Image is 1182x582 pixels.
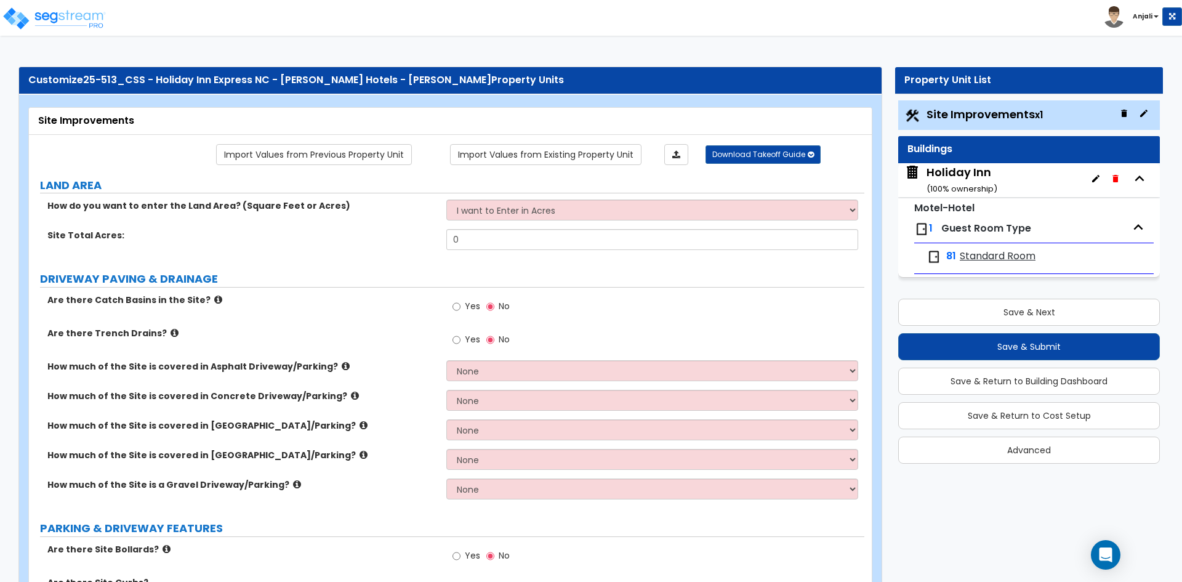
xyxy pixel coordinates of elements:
label: How much of the Site is covered in Asphalt Driveway/Parking? [47,360,437,373]
label: How much of the Site is covered in [GEOGRAPHIC_DATA]/Parking? [47,449,437,461]
span: Guest Room Type [941,221,1031,235]
span: 1 [929,221,933,235]
div: Site Improvements [38,114,862,128]
div: Property Unit List [904,73,1154,87]
i: click for more info! [360,450,368,459]
label: Are there Site Bollards? [47,543,437,556]
i: click for more info! [293,480,301,489]
i: click for more info! [351,391,359,400]
button: Save & Submit [898,333,1160,360]
span: Download Takeoff Guide [712,149,805,160]
label: How do you want to enter the Land Area? (Square Feet or Acres) [47,200,437,212]
button: Save & Next [898,299,1160,326]
button: Save & Return to Building Dashboard [898,368,1160,395]
span: Yes [465,549,480,562]
input: No [486,549,494,563]
span: No [499,300,510,312]
label: Are there Catch Basins in the Site? [47,294,437,306]
span: No [499,549,510,562]
label: How much of the Site is a Gravel Driveway/Parking? [47,479,437,491]
div: Buildings [907,142,1151,156]
span: Site Improvements [927,107,1043,122]
span: Standard Room [960,249,1035,264]
input: No [486,300,494,313]
label: How much of the Site is covered in [GEOGRAPHIC_DATA]/Parking? [47,419,437,432]
div: Open Intercom Messenger [1091,540,1120,570]
button: Advanced [898,437,1160,464]
i: click for more info! [360,421,368,430]
img: avatar.png [1103,6,1125,28]
label: How much of the Site is covered in Concrete Driveway/Parking? [47,390,437,402]
label: Are there Trench Drains? [47,327,437,339]
span: Yes [465,333,480,346]
label: LAND AREA [40,177,864,193]
a: Import the dynamic attributes value through Excel sheet [664,144,688,165]
small: x1 [1035,108,1043,121]
div: Holiday Inn [927,164,997,196]
img: logo_pro_r.png [2,6,107,31]
i: click for more info! [342,362,350,371]
div: Customize Property Units [28,73,872,87]
img: Construction.png [904,108,920,124]
i: click for more info! [214,295,222,304]
a: Import the dynamic attribute values from existing properties. [450,144,641,165]
input: Yes [452,333,460,347]
img: door.png [927,249,941,264]
span: No [499,333,510,346]
button: Download Takeoff Guide [706,145,821,164]
span: 25-513_CSS - Holiday Inn Express NC - [PERSON_NAME] Hotels - [PERSON_NAME] [83,73,491,87]
span: 81 [946,249,956,264]
a: Import the dynamic attribute values from previous properties. [216,144,412,165]
span: Yes [465,300,480,312]
img: door.png [914,222,929,236]
b: Anjali [1133,12,1152,21]
i: click for more info! [163,544,171,554]
input: Yes [452,300,460,313]
label: PARKING & DRIVEWAY FEATURES [40,520,864,536]
input: Yes [452,549,460,563]
label: DRIVEWAY PAVING & DRAINAGE [40,271,864,287]
i: click for more info! [171,328,179,337]
img: building.svg [904,164,920,180]
small: ( 100 % ownership) [927,183,997,195]
small: Motel-Hotel [914,201,975,215]
input: No [486,333,494,347]
label: Site Total Acres: [47,229,437,241]
span: Holiday Inn [904,164,997,196]
button: Save & Return to Cost Setup [898,402,1160,429]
